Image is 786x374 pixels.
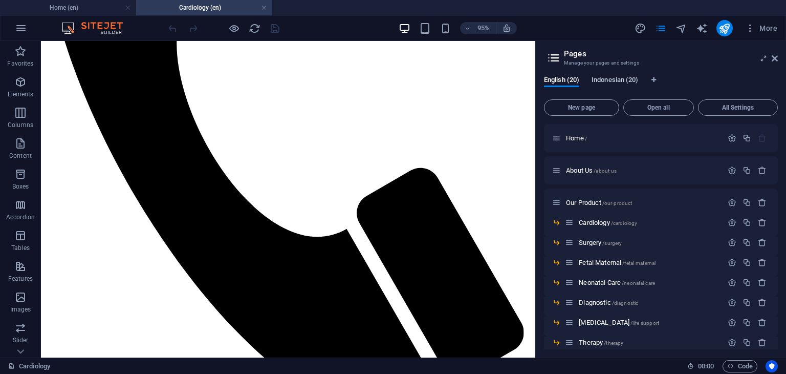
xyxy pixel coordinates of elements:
div: Duplicate [743,318,751,327]
div: Cardiology/cardiology [576,219,723,226]
i: Publish [718,23,730,34]
span: /neonatal-care [622,280,655,286]
div: Duplicate [743,258,751,267]
div: Settings [728,218,736,227]
div: Remove [758,318,767,327]
div: Settings [728,198,736,207]
span: /fetal-maternal [622,260,656,266]
p: Accordion [6,213,35,221]
span: /life-support [630,320,659,326]
span: Click to open page [579,219,637,226]
h3: Manage your pages and settings [564,58,757,68]
span: /about-us [594,168,617,174]
i: Navigator [675,23,687,34]
div: Remove [758,278,767,287]
div: Remove [758,198,767,207]
button: reload [248,22,260,34]
div: Remove [758,258,767,267]
div: Duplicate [743,298,751,307]
h6: Session time [687,360,714,372]
div: Duplicate [743,218,751,227]
div: Duplicate [743,198,751,207]
div: Settings [728,166,736,175]
button: publish [716,20,733,36]
span: Code [727,360,753,372]
button: More [741,20,781,36]
p: Columns [8,121,33,129]
div: Diagnostic/diagnostic [576,299,723,306]
div: Our Product/our-product [563,199,723,206]
div: Therapy/therapy [576,339,723,346]
div: Fetal Maternal/fetal-maternal [576,259,723,266]
span: Indonesian (20) [592,74,638,88]
div: Neonatal Care/neonatal-care [576,279,723,286]
button: pages [655,22,667,34]
div: Surgery/surgery [576,239,723,246]
span: /our-product [602,200,632,206]
span: /surgery [602,240,622,246]
div: The startpage cannot be deleted [758,134,767,142]
p: Slider [13,336,29,344]
button: Code [723,360,757,372]
p: Images [10,305,31,314]
span: Click to open page [579,239,622,246]
div: Settings [728,338,736,347]
i: Pages (Ctrl+Alt+S) [655,23,667,34]
p: Content [9,152,32,160]
span: Open all [628,105,689,111]
div: Duplicate [743,166,751,175]
div: Language Tabs [544,76,778,95]
button: Open all [623,99,694,116]
div: Settings [728,318,736,327]
span: /diagnostic [612,300,639,306]
span: Click to open page [579,279,655,286]
span: English (20) [544,74,579,88]
span: Click to open page [566,167,617,174]
div: Remove [758,298,767,307]
span: Click to open page [579,299,638,306]
button: navigator [675,22,688,34]
i: Design (Ctrl+Alt+Y) [635,23,646,34]
div: Remove [758,218,767,227]
div: Remove [758,338,767,347]
span: Click to open page [579,259,656,266]
span: Click to open page [566,134,587,142]
button: New page [544,99,619,116]
span: Click to open page [579,339,623,346]
div: Duplicate [743,134,751,142]
p: Tables [11,244,30,252]
button: text_generator [696,22,708,34]
span: Click to open page [566,199,632,206]
a: Click to cancel selection. Double-click to open Pages [8,360,50,372]
div: Settings [728,134,736,142]
div: Settings [728,238,736,247]
p: Elements [8,90,34,98]
span: All Settings [703,105,773,111]
div: Duplicate [743,278,751,287]
div: Settings [728,258,736,267]
h4: Cardiology (en) [136,2,272,13]
button: Usercentrics [766,360,778,372]
span: New page [549,105,615,111]
div: Settings [728,298,736,307]
span: / [585,136,587,141]
i: AI Writer [696,23,708,34]
div: Duplicate [743,338,751,347]
img: Editor Logo [59,22,136,34]
span: Click to open page [579,319,659,326]
span: 00 00 [698,360,714,372]
div: Duplicate [743,238,751,247]
span: /therapy [604,340,623,346]
div: Home/ [563,135,723,141]
i: On resize automatically adjust zoom level to fit chosen device. [502,24,511,33]
div: Remove [758,238,767,247]
div: Settings [728,278,736,287]
span: More [745,23,777,33]
p: Features [8,275,33,283]
p: Boxes [12,182,29,191]
span: : [705,362,707,370]
button: design [635,22,647,34]
button: All Settings [698,99,778,116]
button: 95% [460,22,496,34]
div: Remove [758,166,767,175]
